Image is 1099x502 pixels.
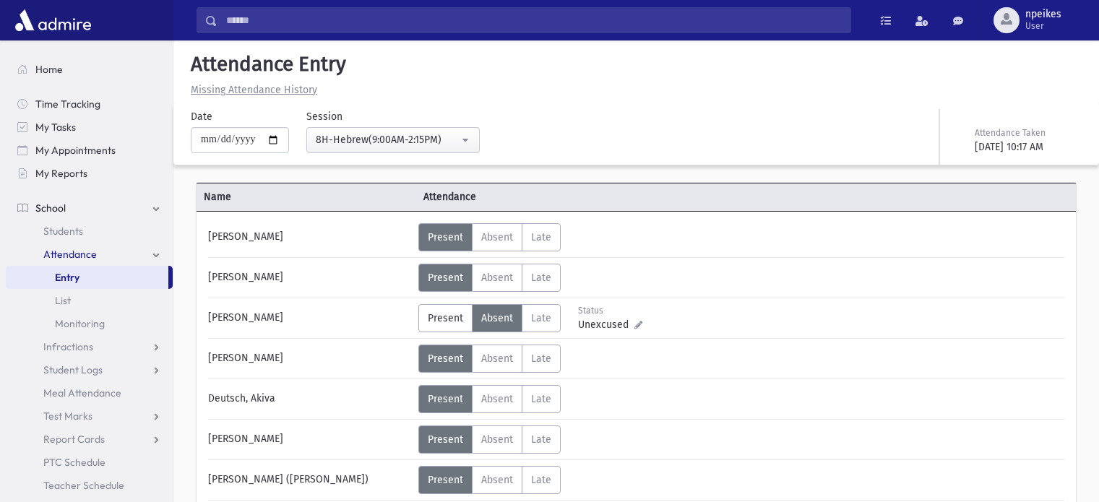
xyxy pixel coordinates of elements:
span: npeikes [1025,9,1061,20]
a: Teacher Schedule [6,474,173,497]
div: [PERSON_NAME] ([PERSON_NAME]) [201,466,418,494]
div: [PERSON_NAME] [201,264,418,292]
span: Late [531,393,551,405]
span: Present [428,474,463,486]
div: [PERSON_NAME] [201,304,418,332]
span: Absent [481,352,513,365]
div: AttTypes [418,223,561,251]
span: Absent [481,433,513,446]
span: Late [531,433,551,446]
span: Late [531,474,551,486]
a: Students [6,220,173,243]
span: Student Logs [43,363,103,376]
span: List [55,294,71,307]
div: AttTypes [418,466,561,494]
span: Name [197,189,416,204]
a: Infractions [6,335,173,358]
a: School [6,196,173,220]
span: Late [531,312,551,324]
div: Deutsch, Akiva [201,385,418,413]
input: Search [217,7,850,33]
span: Absent [481,393,513,405]
div: [PERSON_NAME] [201,223,418,251]
label: Date [191,109,212,124]
label: Session [306,109,342,124]
h5: Attendance Entry [185,52,1087,77]
span: PTC Schedule [43,456,105,469]
span: School [35,202,66,215]
a: List [6,289,173,312]
span: Infractions [43,340,93,353]
div: [PERSON_NAME] [201,345,418,373]
span: Unexcused [578,317,634,332]
span: My Appointments [35,144,116,157]
span: Present [428,433,463,446]
span: Present [428,231,463,243]
span: Present [428,352,463,365]
span: Absent [481,312,513,324]
div: [PERSON_NAME] [201,425,418,454]
span: My Reports [35,167,87,180]
span: Attendance [43,248,97,261]
span: Students [43,225,83,238]
span: Present [428,272,463,284]
a: Monitoring [6,312,173,335]
div: [DATE] 10:17 AM [975,139,1079,155]
span: Absent [481,474,513,486]
span: Report Cards [43,433,105,446]
a: Student Logs [6,358,173,381]
span: Present [428,393,463,405]
a: Report Cards [6,428,173,451]
a: Time Tracking [6,92,173,116]
a: Meal Attendance [6,381,173,404]
span: Late [531,352,551,365]
a: Attendance [6,243,173,266]
span: Late [531,231,551,243]
a: My Appointments [6,139,173,162]
span: Home [35,63,63,76]
div: AttTypes [418,345,561,373]
span: Absent [481,231,513,243]
div: Attendance Taken [975,126,1079,139]
span: Teacher Schedule [43,479,124,492]
span: User [1025,20,1061,32]
span: Time Tracking [35,98,100,111]
span: Meal Attendance [43,386,121,399]
div: AttTypes [418,425,561,454]
span: Attendance [416,189,636,204]
span: Test Marks [43,410,92,423]
a: My Tasks [6,116,173,139]
div: 8H-Hebrew(9:00AM-2:15PM) [316,132,459,147]
a: Test Marks [6,404,173,428]
a: My Reports [6,162,173,185]
img: AdmirePro [12,6,95,35]
a: Entry [6,266,168,289]
div: AttTypes [418,304,561,332]
div: Status [578,304,642,317]
span: Entry [55,271,79,284]
span: Absent [481,272,513,284]
a: Missing Attendance History [185,84,317,96]
div: AttTypes [418,264,561,292]
a: PTC Schedule [6,451,173,474]
u: Missing Attendance History [191,84,317,96]
button: 8H-Hebrew(9:00AM-2:15PM) [306,127,480,153]
span: Late [531,272,551,284]
div: AttTypes [418,385,561,413]
a: Home [6,58,173,81]
span: My Tasks [35,121,76,134]
span: Monitoring [55,317,105,330]
span: Present [428,312,463,324]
